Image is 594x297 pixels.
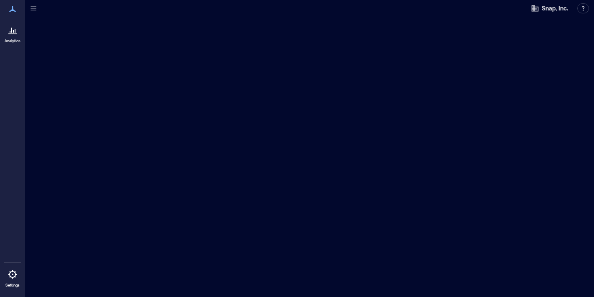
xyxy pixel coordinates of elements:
[542,4,568,13] span: Snap, Inc.
[5,283,20,288] p: Settings
[528,2,571,15] button: Snap, Inc.
[3,264,23,290] a: Settings
[5,38,20,44] p: Analytics
[2,20,23,46] a: Analytics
